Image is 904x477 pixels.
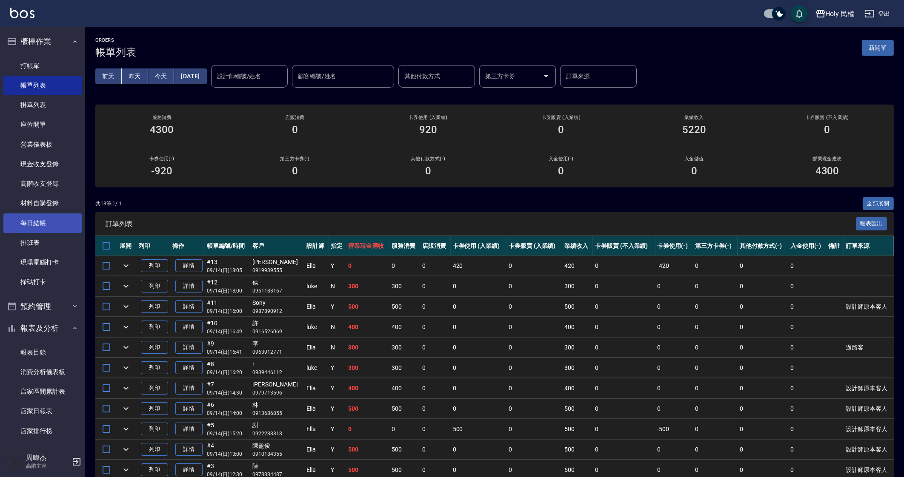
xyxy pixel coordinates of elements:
button: 列印 [141,321,168,334]
a: 詳情 [175,402,203,415]
td: #9 [205,338,251,358]
p: 09/14 (日) 18:00 [207,287,249,295]
td: 0 [420,276,451,296]
div: [PERSON_NAME] [252,258,302,267]
td: 0 [693,338,738,358]
td: 0 [506,256,562,276]
td: luke [304,276,329,296]
th: 入金使用(-) [788,236,826,256]
h3: 0 [425,165,431,177]
a: 詳情 [175,321,203,334]
h3: 0 [558,165,564,177]
td: 0 [788,297,826,317]
td: Y [329,256,346,276]
a: 詳情 [175,423,203,436]
td: 0 [451,297,506,317]
p: 09/14 (日) 15:20 [207,430,249,437]
td: 0 [655,276,693,296]
th: 服務消費 [389,236,420,256]
button: 列印 [141,443,168,456]
div: 林 [252,400,302,409]
td: 0 [788,378,826,398]
h2: 業績收入 [638,115,751,120]
td: 0 [738,440,788,460]
td: 0 [451,338,506,358]
th: 卡券販賣 (入業績) [506,236,562,256]
td: 0 [693,419,738,439]
button: 預約管理 [3,295,82,318]
p: 0939446112 [252,369,302,376]
a: 詳情 [175,280,203,293]
td: 0 [693,399,738,419]
td: #5 [205,419,251,439]
button: Holy 民權 [812,5,858,23]
button: 列印 [141,463,168,477]
td: N [329,276,346,296]
button: 列印 [141,280,168,293]
td: Y [329,297,346,317]
a: 詳情 [175,382,203,395]
td: 0 [693,358,738,378]
button: 列印 [141,361,168,375]
td: 設計師原本客人 [844,399,894,419]
p: 09/14 (日) 16:41 [207,348,249,356]
button: expand row [120,382,132,395]
td: -420 [655,256,693,276]
h2: 入金儲值 [638,156,751,162]
button: 櫃檯作業 [3,31,82,53]
button: expand row [120,423,132,435]
td: 0 [420,317,451,337]
button: expand row [120,402,132,415]
td: Ella [304,378,329,398]
td: 0 [788,358,826,378]
h3: 0 [691,165,697,177]
td: 0 [593,317,655,337]
td: 0 [655,297,693,317]
td: 0 [693,317,738,337]
h3: 0 [824,124,830,136]
button: 列印 [141,423,168,436]
th: 訂單來源 [844,236,894,256]
td: Y [329,378,346,398]
td: #10 [205,317,251,337]
div: 許 [252,319,302,328]
td: 0 [788,440,826,460]
td: 0 [389,419,420,439]
a: 材料自購登錄 [3,193,82,213]
td: 0 [506,358,562,378]
td: #8 [205,358,251,378]
button: 全部展開 [863,197,894,210]
td: N [329,338,346,358]
span: 訂單列表 [106,220,856,228]
h3: 0 [292,165,298,177]
button: [DATE] [174,68,206,84]
td: 0 [693,297,738,317]
td: 設計師原本客人 [844,419,894,439]
td: 0 [420,378,451,398]
div: Sony [252,298,302,307]
button: expand row [120,280,132,292]
td: 0 [506,276,562,296]
h2: 營業現金應收 [771,156,884,162]
td: Y [329,419,346,439]
th: 帳單編號/時間 [205,236,251,256]
td: #13 [205,256,251,276]
td: 0 [788,256,826,276]
td: 0 [389,256,420,276]
td: 0 [420,399,451,419]
button: 報表匯出 [856,217,887,230]
td: 0 [788,317,826,337]
td: 0 [593,358,655,378]
td: 0 [593,378,655,398]
td: 300 [346,358,389,378]
button: 今天 [148,68,175,84]
td: 0 [506,440,562,460]
td: 過路客 [844,338,894,358]
td: Ella [304,399,329,419]
td: 0 [593,440,655,460]
p: 09/14 (日) 13:00 [207,450,249,458]
td: 0 [738,378,788,398]
p: 09/14 (日) 18:05 [207,267,249,274]
td: 0 [420,297,451,317]
th: 指定 [329,236,346,256]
